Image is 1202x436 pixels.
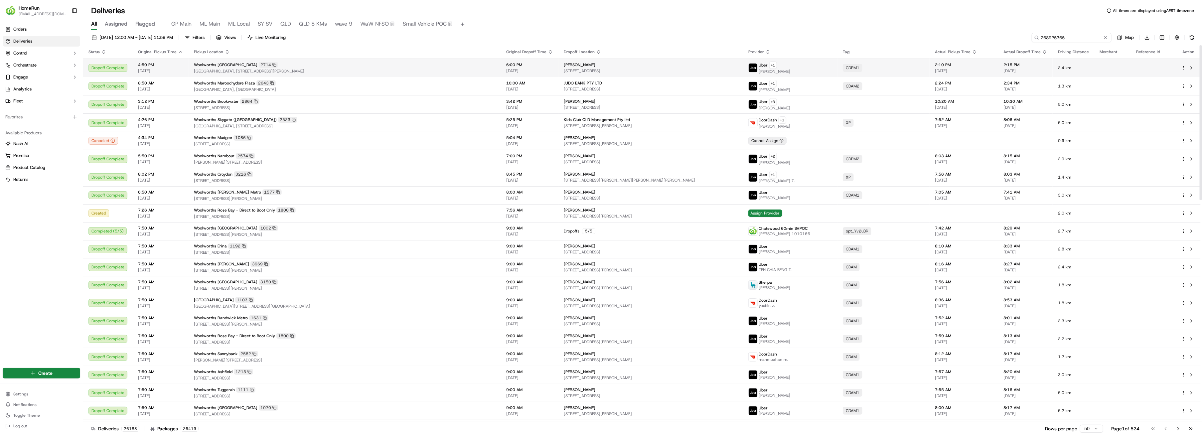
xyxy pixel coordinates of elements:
[935,123,993,128] span: [DATE]
[759,117,777,123] span: DoorDash
[749,370,757,379] img: uber-new-logo.jpeg
[13,98,23,104] span: Fleet
[138,208,183,213] span: 7:26 AM
[1058,83,1089,89] span: 1.3 km
[1003,153,1047,159] span: 8:15 AM
[564,68,738,73] span: [STREET_ADDRESS]
[1058,49,1089,55] span: Driving Distance
[194,214,496,219] span: [STREET_ADDRESS]
[506,68,553,73] span: [DATE]
[846,264,857,270] span: CDAM
[234,171,253,177] div: 3216
[935,117,993,122] span: 7:52 AM
[564,190,595,195] span: [PERSON_NAME]
[1003,99,1047,104] span: 10:30 AM
[276,207,296,213] div: 1800
[138,86,183,92] span: [DATE]
[769,62,777,69] button: +1
[138,117,183,122] span: 4:26 PM
[564,243,595,249] span: [PERSON_NAME]
[506,231,553,237] span: [DATE]
[506,208,553,213] span: 7:56 AM
[335,20,352,28] span: wave 9
[194,62,257,68] span: Woolworths [GEOGRAPHIC_DATA]
[91,20,97,28] span: All
[759,226,808,231] span: Chatswood 60min SVPOC
[3,400,80,409] button: Notifications
[759,69,791,74] span: [PERSON_NAME]
[506,178,553,183] span: [DATE]
[935,49,971,55] span: Actual Pickup Time
[1136,49,1160,55] span: Reference Id
[564,80,602,86] span: JUDO BANK PTY LTD
[506,123,553,128] span: [DATE]
[138,153,183,159] span: 5:50 PM
[194,99,239,104] span: Woolworths Brookwater
[564,86,738,92] span: [STREET_ADDRESS]
[564,214,738,219] span: [STREET_ADDRESS][PERSON_NAME]
[935,159,993,165] span: [DATE]
[506,49,546,55] span: Original Dropoff Time
[138,261,183,267] span: 7:50 AM
[506,105,553,110] span: [DATE]
[779,116,786,124] button: +1
[748,137,787,145] button: Cannot Assign
[194,49,223,55] span: Pickup Location
[749,155,757,163] img: uber-new-logo.jpeg
[759,105,791,111] span: [PERSON_NAME]
[759,172,768,177] span: Uber
[138,172,183,177] span: 8:02 PM
[564,159,738,165] span: [STREET_ADDRESS]
[88,33,176,42] button: [DATE] 12:00 AM - [DATE] 11:59 PM
[749,64,757,72] img: uber-new-logo.jpeg
[1003,172,1047,177] span: 8:03 AM
[13,165,45,171] span: Product Catalog
[1114,33,1137,42] button: Map
[506,141,553,146] span: [DATE]
[5,153,77,159] a: Promise
[138,214,183,219] span: [DATE]
[506,86,553,92] span: [DATE]
[749,388,757,397] img: uber-new-logo.jpeg
[935,249,993,255] span: [DATE]
[19,11,66,17] span: [EMAIL_ADDRESS][DOMAIN_NAME]
[1187,33,1197,42] button: Refresh
[138,267,183,273] span: [DATE]
[564,261,595,267] span: [PERSON_NAME]
[1003,267,1047,273] span: [DATE]
[564,153,595,159] span: [PERSON_NAME]
[759,178,795,184] span: [PERSON_NAME] Z.
[1003,231,1047,237] span: [DATE]
[138,190,183,195] span: 6:50 AM
[3,150,80,161] button: Promise
[564,99,595,104] span: [PERSON_NAME]
[171,20,192,28] span: GP Main
[749,245,757,253] img: uber-new-logo.jpeg
[749,263,757,271] img: uber-new-logo.jpeg
[506,190,553,195] span: 8:00 AM
[935,178,993,183] span: [DATE]
[1032,33,1112,42] input: Type to search
[506,243,553,249] span: 9:00 AM
[13,177,28,183] span: Returns
[748,49,764,55] span: Provider
[228,243,247,249] div: 1192
[759,124,791,129] span: [PERSON_NAME]
[506,267,553,273] span: [DATE]
[88,49,100,55] span: Status
[935,153,993,159] span: 8:03 AM
[846,246,859,252] span: CDAM1
[759,231,811,236] span: [PERSON_NAME] 1010166
[258,20,272,28] span: SY SV
[506,249,553,255] span: [DATE]
[564,249,738,255] span: [STREET_ADDRESS]
[935,267,993,273] span: [DATE]
[138,105,183,110] span: [DATE]
[194,190,261,195] span: Woolworths [PERSON_NAME] Metro
[1003,68,1047,73] span: [DATE]
[1058,138,1089,143] span: 0.9 km
[138,243,183,249] span: 7:50 AM
[564,196,738,201] span: [STREET_ADDRESS]
[1003,105,1047,110] span: [DATE]
[506,153,553,159] span: 7:00 PM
